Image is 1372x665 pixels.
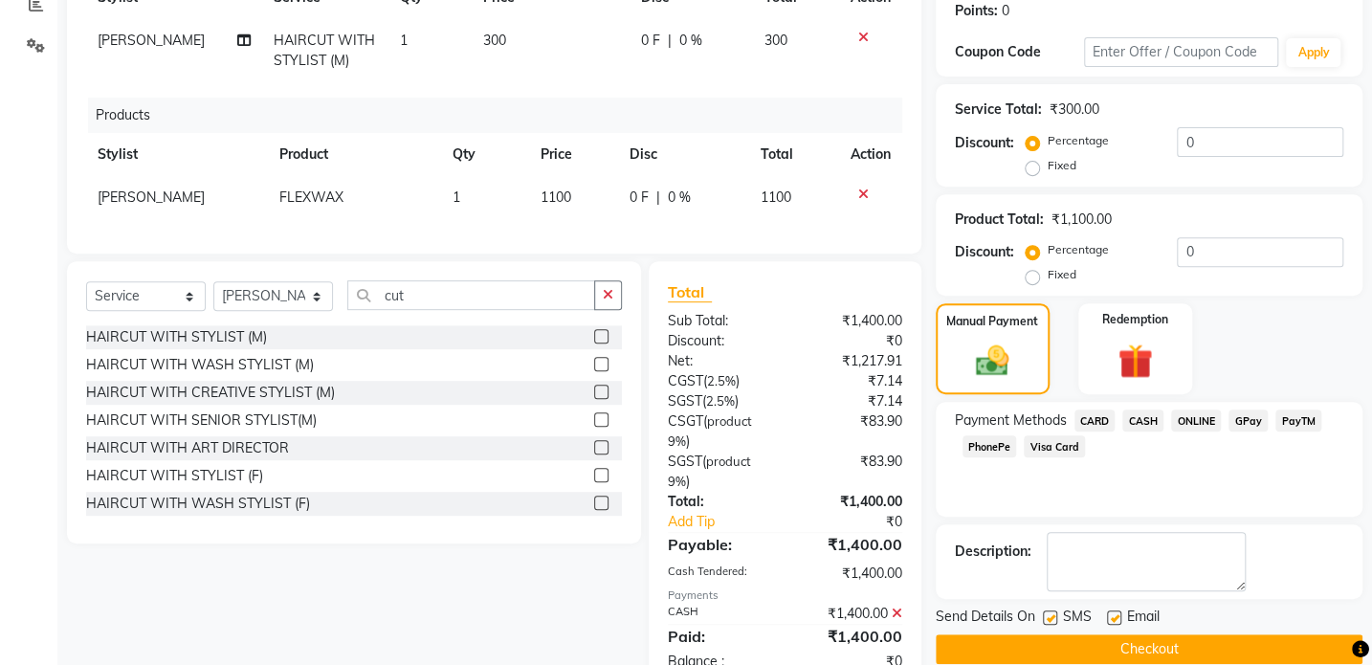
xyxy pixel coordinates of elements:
[707,373,736,388] span: 2.5%
[785,492,916,512] div: ₹1,400.00
[86,466,263,486] div: HAIRCUT WITH STYLIST (F)
[541,188,571,206] span: 1100
[785,371,916,391] div: ₹7.14
[268,133,441,176] th: Product
[936,607,1035,631] span: Send Details On
[955,210,1044,230] div: Product Total:
[1051,210,1112,230] div: ₹1,100.00
[86,133,268,176] th: Stylist
[1084,37,1278,67] input: Enter Offer / Coupon Code
[955,542,1031,562] div: Description:
[86,383,335,403] div: HAIRCUT WITH CREATIVE STYLIST (M)
[1002,1,1009,21] div: 0
[839,133,902,176] th: Action
[1063,607,1092,631] span: SMS
[668,392,702,410] span: SGST
[706,454,751,469] span: product
[529,133,618,176] th: Price
[936,634,1362,664] button: Checkout
[88,98,917,133] div: Products
[668,412,703,430] span: CSGT
[963,435,1017,457] span: PhonePe
[1074,410,1116,432] span: CARD
[653,604,785,624] div: CASH
[668,372,703,389] span: CGST
[668,188,691,208] span: 0 %
[1048,157,1076,174] label: Fixed
[668,453,702,470] span: SGST
[441,133,529,176] th: Qty
[1122,410,1163,432] span: CASH
[653,625,785,648] div: Paid:
[785,452,916,492] div: ₹83.90
[1171,410,1221,432] span: ONLINE
[1050,100,1099,120] div: ₹300.00
[279,188,343,206] span: FLEXWAX
[653,512,807,532] a: Add Tip
[453,188,460,206] span: 1
[946,313,1038,330] label: Manual Payment
[965,342,1019,380] img: _cash.svg
[1048,266,1076,283] label: Fixed
[630,188,649,208] span: 0 F
[785,625,916,648] div: ₹1,400.00
[668,587,902,604] div: Payments
[764,32,787,49] span: 300
[785,604,916,624] div: ₹1,400.00
[785,311,916,331] div: ₹1,400.00
[955,242,1014,262] div: Discount:
[706,393,735,409] span: 2.5%
[98,32,205,49] span: [PERSON_NAME]
[1048,241,1109,258] label: Percentage
[955,410,1067,431] span: Payment Methods
[785,351,916,371] div: ₹1,217.91
[955,133,1014,153] div: Discount:
[618,133,749,176] th: Disc
[653,331,785,351] div: Discount:
[785,564,916,584] div: ₹1,400.00
[668,433,686,449] span: 9%
[86,410,317,431] div: HAIRCUT WITH SENIOR STYLIST(M)
[653,564,785,584] div: Cash Tendered:
[653,391,785,411] div: ( )
[653,492,785,512] div: Total:
[761,188,791,206] span: 1100
[668,474,686,489] span: 9%
[1107,340,1163,383] img: _gift.svg
[807,512,916,532] div: ₹0
[347,280,595,310] input: Search or Scan
[1127,607,1160,631] span: Email
[785,411,916,452] div: ₹83.90
[641,31,660,51] span: 0 F
[483,32,506,49] span: 300
[1048,132,1109,149] label: Percentage
[653,311,785,331] div: Sub Total:
[707,413,752,429] span: product
[785,533,916,556] div: ₹1,400.00
[668,282,712,302] span: Total
[1286,38,1340,67] button: Apply
[1228,410,1268,432] span: GPay
[98,188,205,206] span: [PERSON_NAME]
[785,391,916,411] div: ₹7.14
[1275,410,1321,432] span: PayTM
[955,1,998,21] div: Points:
[274,32,375,69] span: HAIRCUT WITH STYLIST (M)
[86,355,314,375] div: HAIRCUT WITH WASH STYLIST (M)
[653,411,785,452] div: ( )
[668,31,672,51] span: |
[653,351,785,371] div: Net:
[656,188,660,208] span: |
[955,42,1084,62] div: Coupon Code
[749,133,839,176] th: Total
[1102,311,1168,328] label: Redemption
[653,371,785,391] div: ( )
[86,494,310,514] div: HAIRCUT WITH WASH STYLIST (F)
[86,327,267,347] div: HAIRCUT WITH STYLIST (M)
[86,438,289,458] div: HAIRCUT WITH ART DIRECTOR
[653,533,785,556] div: Payable:
[955,100,1042,120] div: Service Total:
[653,452,785,492] div: ( )
[400,32,408,49] span: 1
[679,31,702,51] span: 0 %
